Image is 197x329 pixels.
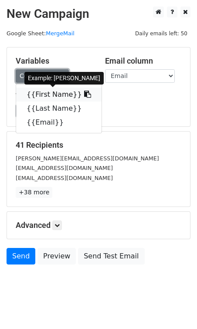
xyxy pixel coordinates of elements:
[37,248,76,265] a: Preview
[16,88,102,102] a: {{First Name}}
[105,56,181,66] h5: Email column
[16,69,69,83] a: Copy/paste...
[132,29,190,38] span: Daily emails left: 50
[16,220,181,230] h5: Advanced
[16,102,102,115] a: {{Last Name}}
[153,287,197,329] div: Widget de chat
[46,30,75,37] a: MergeMail
[24,72,104,85] div: Example: [PERSON_NAME]
[78,248,144,265] a: Send Test Email
[153,287,197,329] iframe: Chat Widget
[7,30,75,37] small: Google Sheet:
[16,175,113,181] small: [EMAIL_ADDRESS][DOMAIN_NAME]
[16,165,113,171] small: [EMAIL_ADDRESS][DOMAIN_NAME]
[16,56,92,66] h5: Variables
[16,155,159,162] small: [PERSON_NAME][EMAIL_ADDRESS][DOMAIN_NAME]
[132,30,190,37] a: Daily emails left: 50
[7,7,190,21] h2: New Campaign
[16,187,52,198] a: +38 more
[16,115,102,129] a: {{Email}}
[7,248,35,265] a: Send
[16,140,181,150] h5: 41 Recipients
